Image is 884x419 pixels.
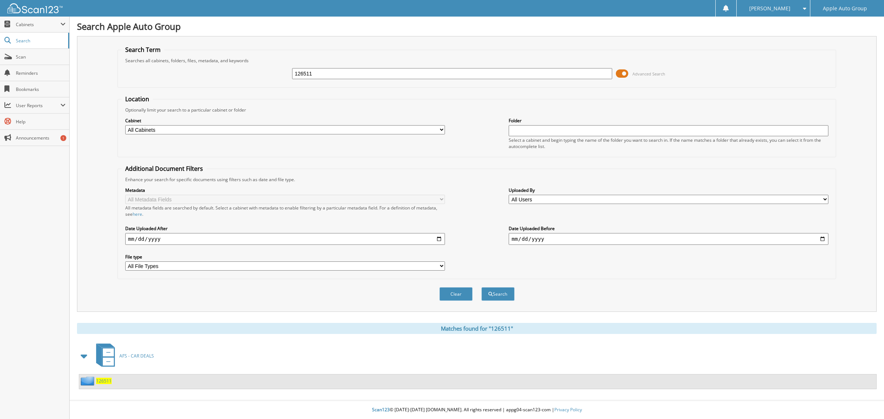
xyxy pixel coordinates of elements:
label: Cabinet [125,117,445,124]
input: end [509,233,828,245]
div: Enhance your search for specific documents using filters such as date and file type. [122,176,832,183]
a: AFS - CAR DEALS [92,341,154,370]
h1: Search Apple Auto Group [77,20,877,32]
div: Optionally limit your search to a particular cabinet or folder [122,107,832,113]
label: Folder [509,117,828,124]
div: © [DATE]-[DATE] [DOMAIN_NAME]. All rights reserved | appg04-scan123-com | [70,401,884,419]
span: Reminders [16,70,66,76]
span: AFS - CAR DEALS [119,353,154,359]
span: Search [16,38,64,44]
input: start [125,233,445,245]
span: [PERSON_NAME] [749,6,790,11]
span: Announcements [16,135,66,141]
a: here [133,211,142,217]
img: folder2.png [81,376,96,385]
div: Select a cabinet and begin typing the name of the folder you want to search in. If the name match... [509,137,828,149]
span: Advanced Search [632,71,665,77]
div: Matches found for "126511" [77,323,877,334]
span: Scan [16,54,66,60]
div: All metadata fields are searched by default. Select a cabinet with metadata to enable filtering b... [125,205,445,217]
legend: Additional Document Filters [122,165,207,173]
span: Bookmarks [16,86,66,92]
label: Date Uploaded After [125,225,445,232]
label: File type [125,254,445,260]
span: Help [16,119,66,125]
legend: Search Term [122,46,164,54]
legend: Location [122,95,153,103]
button: Clear [439,287,473,301]
div: Searches all cabinets, folders, files, metadata, and keywords [122,57,832,64]
a: Privacy Policy [554,406,582,413]
label: Date Uploaded Before [509,225,828,232]
a: 126511 [96,378,112,384]
div: 1 [60,135,66,141]
label: Uploaded By [509,187,828,193]
span: Apple Auto Group [823,6,867,11]
span: User Reports [16,102,60,109]
button: Search [481,287,515,301]
label: Metadata [125,187,445,193]
span: Cabinets [16,21,60,28]
img: scan123-logo-white.svg [7,3,63,13]
span: Scan123 [372,406,390,413]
